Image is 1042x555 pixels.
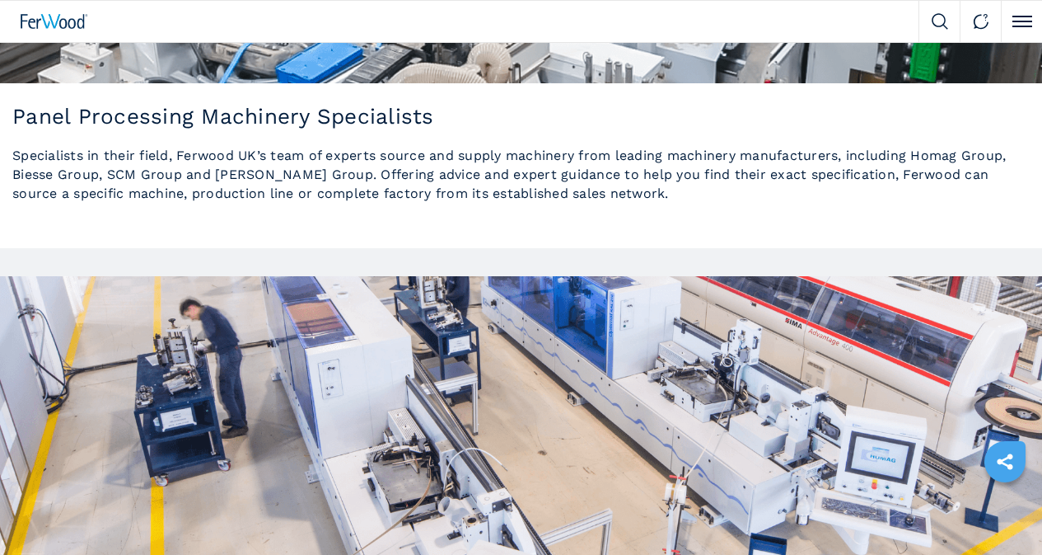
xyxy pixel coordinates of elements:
[1001,1,1042,42] button: Click to toggle menu
[21,14,88,29] img: Ferwood
[984,441,1026,482] a: sharethis
[12,146,1030,203] p: Specialists in their field, Ferwood UK’s team of experts source and supply machinery from leading...
[972,481,1030,543] iframe: Chat
[973,13,989,30] img: Contact us
[932,13,948,30] img: Search
[12,104,1030,129] h2: Panel Processing Machinery Specialists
